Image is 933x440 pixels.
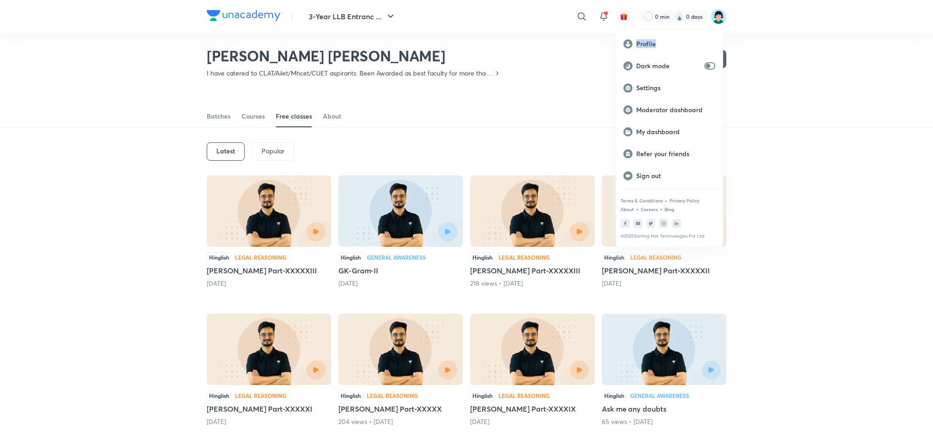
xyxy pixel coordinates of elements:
[636,62,701,70] p: Dark mode
[636,106,715,114] p: Moderator dashboard
[636,84,715,92] p: Settings
[636,150,715,158] p: Refer your friends
[636,205,639,213] div: •
[660,205,663,213] div: •
[665,206,674,212] p: Blog
[636,172,715,180] p: Sign out
[621,234,718,239] p: © 2025 Sorting Hat Technologies Pvt Ltd
[641,206,658,212] p: Careers
[636,128,715,136] p: My dashboard
[665,196,668,205] div: •
[621,198,663,203] p: Terms & Conditions
[670,198,699,203] p: Privacy Policy
[621,206,634,212] p: About
[636,40,715,48] p: Profile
